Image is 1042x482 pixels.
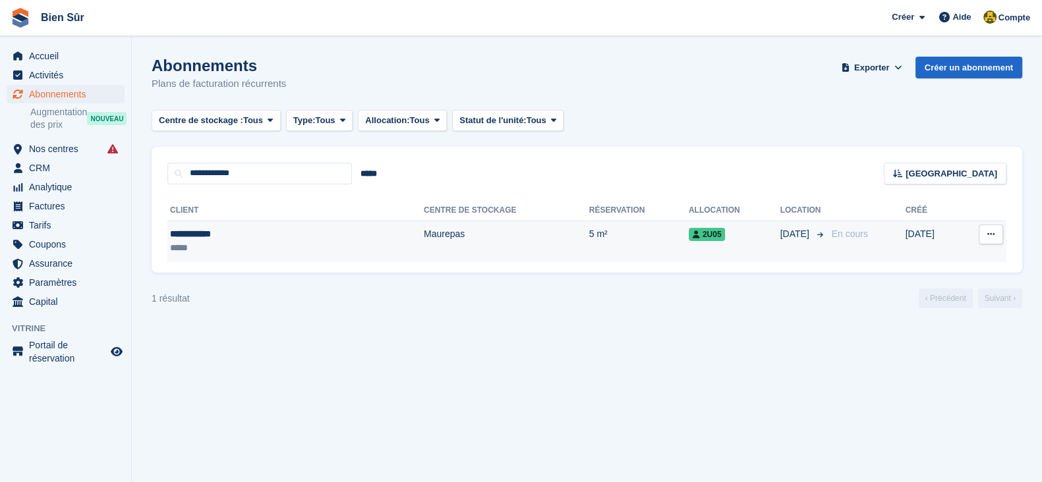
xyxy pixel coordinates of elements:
span: [GEOGRAPHIC_DATA] [906,167,997,180]
p: Plans de facturation récurrents [152,76,286,92]
a: menu [7,235,125,254]
div: 1 résultat [152,292,190,306]
a: menu [7,85,125,103]
a: Suivant [978,288,1022,308]
a: menu [7,292,125,311]
span: Compte [999,11,1030,24]
span: Factures [29,197,108,215]
a: Augmentation des prix NOUVEAU [30,105,125,132]
th: Créé [906,200,958,221]
button: Statut de l'unité: Tous [452,110,564,132]
span: Accueil [29,47,108,65]
a: menu [7,273,125,292]
a: menu [7,47,125,65]
span: Exporter [854,61,889,74]
span: Allocation: [365,114,409,127]
span: Assurance [29,254,108,273]
span: Tous [409,114,429,127]
h1: Abonnements [152,57,286,74]
span: Tous [315,114,335,127]
span: Créer [892,11,914,24]
span: Type: [293,114,316,127]
span: En cours [832,228,868,239]
a: Bien Sûr [36,7,90,28]
span: Abonnements [29,85,108,103]
th: Centre de stockage [424,200,589,221]
th: Location [780,200,826,221]
span: Tarifs [29,216,108,234]
a: Boutique d'aperçu [109,344,125,360]
a: menu [7,66,125,84]
span: Augmentation des prix [30,106,87,131]
th: Réservation [589,200,689,221]
th: Client [167,200,424,221]
span: 2U05 [689,228,726,241]
td: Maurepas [424,221,589,262]
span: Coupons [29,235,108,254]
span: CRM [29,159,108,177]
a: Créer un abonnement [915,57,1022,78]
span: Centre de stockage : [159,114,243,127]
span: Portail de réservation [29,338,108,365]
a: menu [7,159,125,177]
span: Paramètres [29,273,108,292]
a: menu [7,178,125,196]
div: NOUVEAU [87,112,127,125]
span: [DATE] [780,227,812,241]
span: Activités [29,66,108,84]
img: Fatima Kelaaoui [983,11,997,24]
button: Centre de stockage : Tous [152,110,281,132]
span: Nos centres [29,140,108,158]
button: Exporter [839,57,905,78]
i: Des échecs de synchronisation des entrées intelligentes se sont produits [107,144,118,154]
span: Tous [243,114,263,127]
span: Analytique [29,178,108,196]
th: Allocation [689,200,780,221]
button: Allocation: Tous [358,110,447,132]
span: Capital [29,292,108,311]
span: Tous [527,114,546,127]
span: Statut de l'unité: [459,114,526,127]
button: Type: Tous [286,110,353,132]
a: menu [7,338,125,365]
a: menu [7,197,125,215]
a: menu [7,216,125,234]
a: menu [7,140,125,158]
a: Précédent [919,288,973,308]
td: 5 m² [589,221,689,262]
a: menu [7,254,125,273]
nav: Page [916,288,1025,308]
td: [DATE] [906,221,958,262]
img: stora-icon-8386f47178a22dfd0bd8f6a31ec36ba5ce8667c1dd55bd0f319d3a0aa187defe.svg [11,8,30,28]
span: Aide [952,11,971,24]
span: Vitrine [12,322,131,335]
